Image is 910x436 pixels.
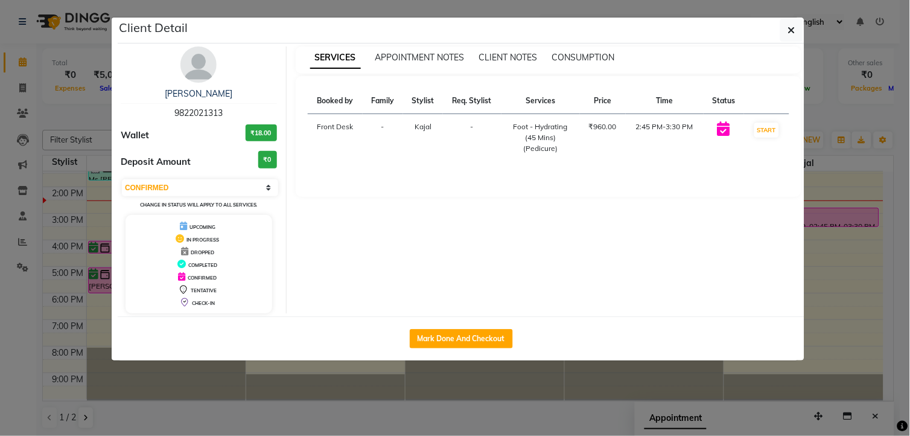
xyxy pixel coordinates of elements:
button: Mark Done And Checkout [410,329,513,348]
th: Family [363,88,403,114]
span: APPOINTMENT NOTES [375,52,465,63]
a: [PERSON_NAME] [165,88,232,99]
span: Deposit Amount [121,155,191,169]
span: IN PROGRESS [186,237,219,243]
th: Stylist [403,88,443,114]
th: Price [580,88,626,114]
span: SERVICES [310,47,361,69]
span: TENTATIVE [191,287,217,293]
span: CHECK-IN [192,300,215,306]
th: Req. Stylist [443,88,501,114]
span: Kajal [415,122,431,131]
td: - [363,114,403,162]
th: Time [626,88,704,114]
div: ₹960.00 [587,121,619,132]
span: CLIENT NOTES [479,52,538,63]
button: START [754,123,779,138]
span: CONSUMPTION [552,52,615,63]
div: Foot - Hydrating (45 Mins) (Pedicure) [509,121,573,154]
h3: ₹18.00 [246,124,277,142]
td: 2:45 PM-3:30 PM [626,114,704,162]
td: Front Desk [308,114,363,162]
span: UPCOMING [189,224,215,230]
h3: ₹0 [258,151,277,168]
td: - [443,114,501,162]
th: Booked by [308,88,363,114]
img: avatar [180,46,217,83]
span: COMPLETED [188,262,217,268]
span: 9822021313 [174,107,223,118]
span: DROPPED [191,249,214,255]
th: Services [501,88,580,114]
th: Status [704,88,744,114]
h5: Client Detail [119,19,188,37]
span: Wallet [121,129,149,143]
small: Change in status will apply to all services. [140,202,258,208]
span: CONFIRMED [188,275,217,281]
